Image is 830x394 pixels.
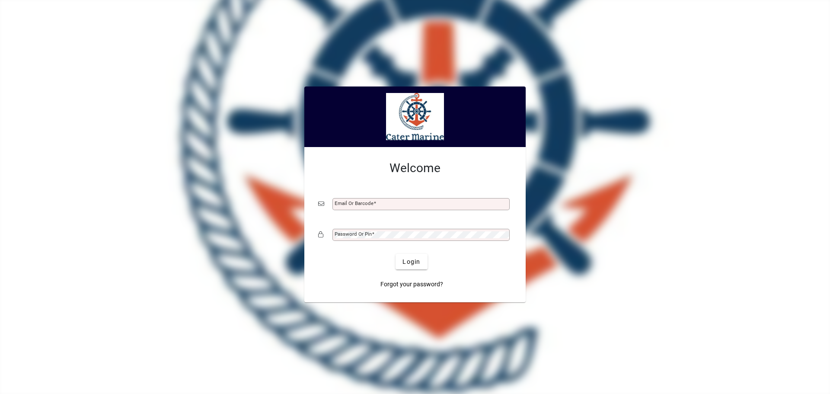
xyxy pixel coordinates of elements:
[335,200,373,206] mat-label: Email or Barcode
[396,254,427,269] button: Login
[335,231,372,237] mat-label: Password or Pin
[380,280,443,289] span: Forgot your password?
[318,161,512,176] h2: Welcome
[377,276,447,292] a: Forgot your password?
[402,257,420,266] span: Login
